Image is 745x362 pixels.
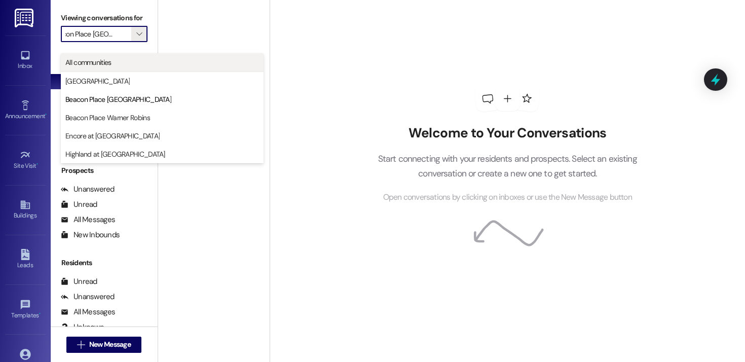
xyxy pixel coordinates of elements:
div: New Inbounds [61,230,120,240]
div: Unknown [61,322,104,333]
p: Start connecting with your residents and prospects. Select an existing conversation or create a n... [362,152,652,180]
img: empty-state [169,41,258,114]
div: Residents [51,258,158,268]
img: ResiDesk Logo [15,9,35,27]
span: Beacon Place [GEOGRAPHIC_DATA] [65,94,171,104]
div: Prospects + Residents [51,57,158,68]
span: • [36,161,38,168]
i:  [136,30,142,38]
span: Highland at [GEOGRAPHIC_DATA] [65,149,165,159]
a: Leads [5,246,46,273]
div: Unanswered [61,292,115,302]
span: Encore at [GEOGRAPHIC_DATA] [65,131,160,141]
i:  [77,341,85,349]
div: All Messages [61,214,115,225]
span: [GEOGRAPHIC_DATA] [65,76,130,86]
a: Templates • [5,296,46,323]
div: Unread [61,276,97,287]
input: All communities [65,26,131,42]
div: All Messages [61,307,115,317]
button: New Message [66,337,141,353]
a: Inbox [5,47,46,74]
span: Beacon Place Warner Robins [65,113,150,123]
a: Site Visit • [5,147,46,174]
div: Prospects [51,165,158,176]
span: • [39,310,41,317]
label: Viewing conversations for [61,10,147,26]
div: Unread [61,199,97,210]
span: Open conversations by clicking on inboxes or use the New Message button [383,191,632,204]
h2: Welcome to Your Conversations [362,125,652,141]
a: Buildings [5,196,46,224]
span: New Message [89,339,131,350]
span: All communities [65,57,111,67]
div: Unanswered [61,184,115,195]
span: • [45,111,47,118]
